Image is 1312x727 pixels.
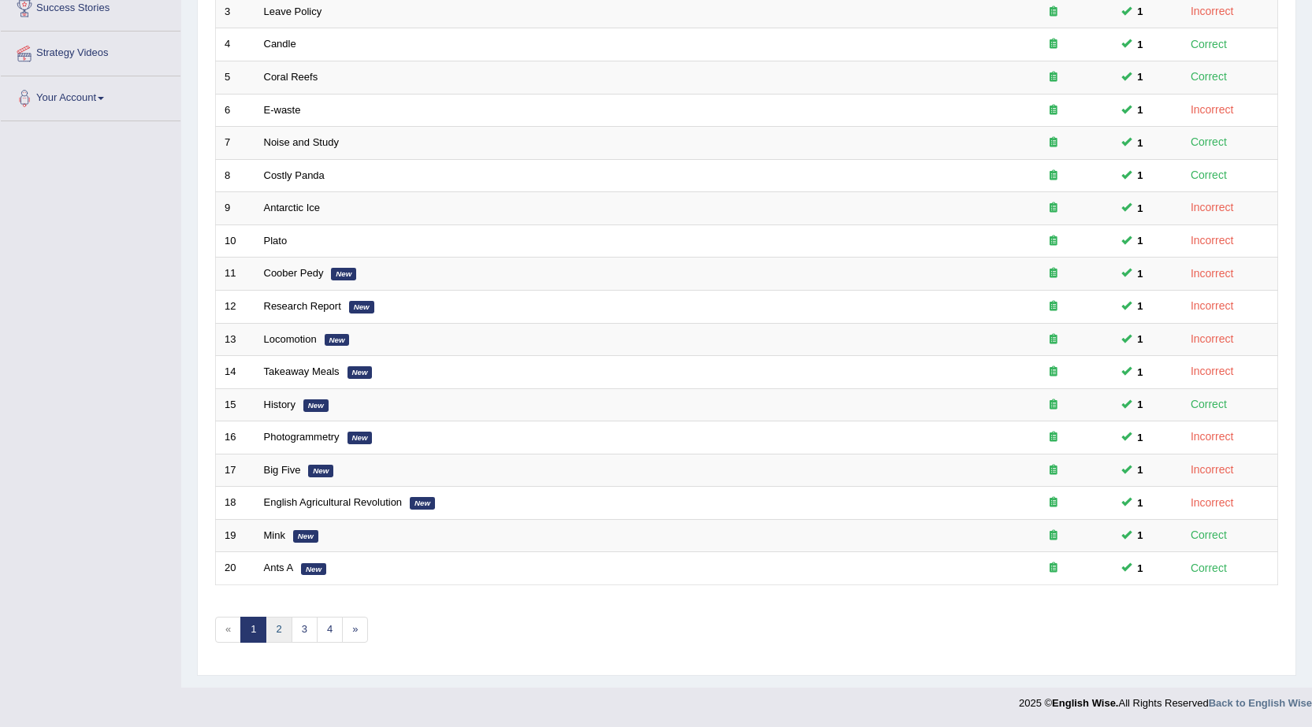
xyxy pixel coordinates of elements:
div: Incorrect [1184,494,1240,512]
div: Exam occurring question [1003,430,1104,445]
div: Exam occurring question [1003,365,1104,380]
div: Incorrect [1184,198,1240,217]
td: 6 [216,94,255,127]
div: Exam occurring question [1003,169,1104,184]
div: Exam occurring question [1003,37,1104,52]
span: You can still take this question [1132,495,1150,511]
td: 10 [216,224,255,258]
td: 4 [216,28,255,61]
div: Exam occurring question [1003,495,1104,510]
span: You can still take this question [1132,69,1150,85]
a: » [342,617,368,643]
div: Incorrect [1184,297,1240,315]
td: 7 [216,127,255,160]
span: « [215,617,241,643]
span: You can still take this question [1132,232,1150,249]
a: 4 [317,617,343,643]
div: Exam occurring question [1003,70,1104,85]
div: Incorrect [1184,461,1240,479]
a: E-waste [264,104,301,116]
div: Incorrect [1184,330,1240,348]
a: 2 [266,617,292,643]
div: Incorrect [1184,428,1240,446]
a: Antarctic Ice [264,202,321,213]
a: Locomotion [264,333,317,345]
a: Strategy Videos [1,32,180,71]
a: Your Account [1,76,180,116]
span: You can still take this question [1132,429,1150,446]
div: Exam occurring question [1003,266,1104,281]
a: Coober Pedy [264,267,324,279]
em: New [410,497,435,510]
td: 18 [216,487,255,520]
td: 19 [216,519,255,552]
em: New [348,366,373,379]
em: New [308,465,333,477]
a: Ants A [264,562,294,573]
div: Incorrect [1184,2,1240,20]
td: 5 [216,61,255,95]
td: 8 [216,159,255,192]
em: New [293,530,318,543]
div: Incorrect [1184,101,1240,119]
span: You can still take this question [1132,265,1150,282]
td: 14 [216,356,255,389]
div: Correct [1184,526,1234,544]
span: You can still take this question [1132,462,1150,478]
span: You can still take this question [1132,396,1150,413]
a: Takeaway Meals [264,365,340,377]
div: Exam occurring question [1003,529,1104,543]
span: You can still take this question [1132,135,1150,151]
td: 15 [216,388,255,421]
em: New [331,268,356,280]
td: 9 [216,192,255,225]
div: Correct [1184,166,1234,184]
div: Correct [1184,35,1234,54]
td: 12 [216,290,255,323]
a: 1 [240,617,266,643]
div: Correct [1184,559,1234,577]
div: Exam occurring question [1003,561,1104,576]
div: Incorrect [1184,232,1240,250]
a: Back to English Wise [1209,697,1312,709]
div: Incorrect [1184,362,1240,380]
a: Candle [264,38,296,50]
td: 16 [216,421,255,454]
a: 3 [292,617,318,643]
span: You can still take this question [1132,527,1150,543]
a: History [264,399,295,410]
div: Exam occurring question [1003,332,1104,347]
span: You can still take this question [1132,298,1150,314]
div: Exam occurring question [1003,201,1104,216]
div: Exam occurring question [1003,103,1104,118]
em: New [348,432,373,444]
em: New [303,399,329,412]
div: 2025 © All Rights Reserved [1019,688,1312,710]
span: You can still take this question [1132,36,1150,53]
a: Research Report [264,300,341,312]
div: Correct [1184,395,1234,414]
div: Exam occurring question [1003,5,1104,20]
a: Noise and Study [264,136,339,148]
span: You can still take this question [1132,560,1150,577]
a: Coral Reefs [264,71,318,83]
span: You can still take this question [1132,364,1150,380]
a: English Agricultural Revolution [264,496,403,508]
div: Exam occurring question [1003,463,1104,478]
div: Exam occurring question [1003,135,1104,150]
td: 11 [216,258,255,291]
td: 13 [216,323,255,356]
div: Incorrect [1184,265,1240,283]
a: Mink [264,529,285,541]
a: Costly Panda [264,169,325,181]
a: Big Five [264,464,301,476]
em: New [301,563,326,576]
div: Correct [1184,133,1234,151]
div: Exam occurring question [1003,234,1104,249]
span: You can still take this question [1132,331,1150,347]
a: Leave Policy [264,6,322,17]
td: 17 [216,454,255,487]
div: Exam occurring question [1003,398,1104,413]
td: 20 [216,552,255,585]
